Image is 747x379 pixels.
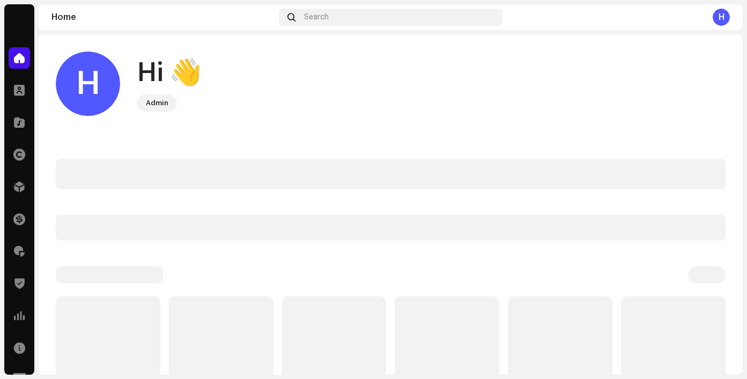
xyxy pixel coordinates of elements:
div: H [713,9,730,26]
div: H [56,52,120,116]
div: Hi 👋 [137,56,202,90]
div: Home [51,13,275,21]
span: Search [304,13,329,21]
div: Admin [146,97,168,110]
